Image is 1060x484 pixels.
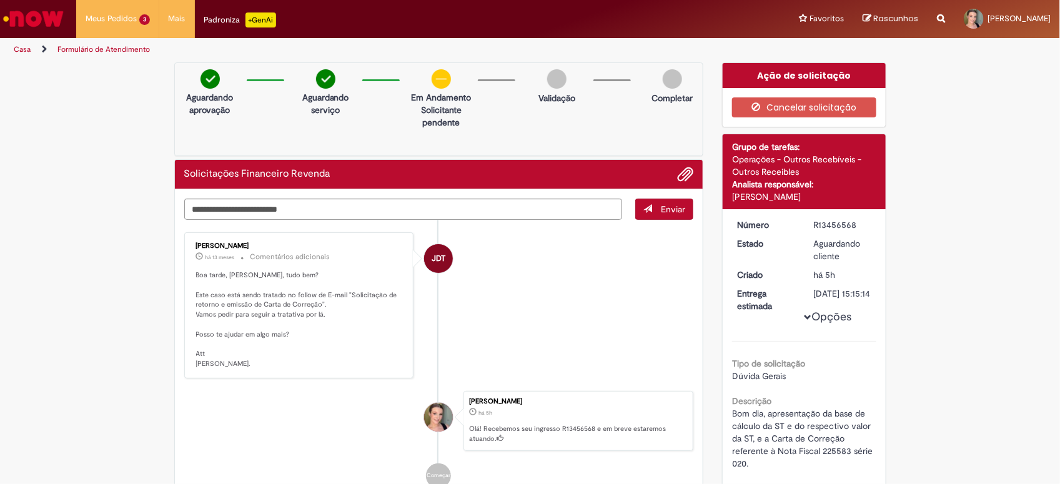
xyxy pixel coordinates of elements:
[432,244,445,274] span: JDT
[204,14,240,26] font: Padroniza
[424,403,453,432] div: Juliana Porto da Silva
[538,92,575,104] p: Validação
[723,63,886,88] div: Ação de solicitação
[180,91,240,116] p: Aguardando aprovação
[988,13,1051,24] span: [PERSON_NAME]
[814,287,872,300] div: [DATE] 15:15:14
[766,101,856,114] font: Cancelar solicitação
[814,219,872,231] div: R13456568
[206,254,235,261] span: há 13 meses
[732,153,876,178] div: Operações - Outros Recebíveis - Outros Receibles
[547,69,567,89] img: img-circle-grey.png
[863,13,918,25] a: Rascunhos
[250,252,330,262] small: Comentários adicionais
[469,424,668,443] font: Olá! Recebemos seu ingresso R13456568 e em breve estaremos atuando.
[635,199,693,220] button: Enviar
[184,169,330,180] h2: Solicitações Financeiro Revenda Ticket history
[728,269,805,281] dt: Criado
[432,69,451,89] img: circle-minus.png
[732,408,875,469] span: Bom dia, apresentação da base de cálculo da ST e do respectivo valor da ST, e a Carta de Correção...
[873,12,918,24] span: Rascunhos
[728,219,805,231] dt: Número
[814,237,872,262] div: Aguardando cliente
[812,310,852,324] font: Opções
[1,6,66,31] img: ServiceNow
[478,409,492,417] span: há 5h
[295,91,356,116] p: Aguardando serviço
[196,270,404,368] p: Boa tarde, [PERSON_NAME], tudo bem? Este caso está sendo tratado no follow de E-mail "Solicitação...
[469,398,686,405] div: [PERSON_NAME]
[201,69,220,89] img: check-circle-green.png
[316,69,335,89] img: check-circle-green.png
[478,409,492,417] time: 28/08/2025 10:15:13
[814,269,836,280] time: 28/08/2025 10:15:13
[677,166,693,182] button: Adicionar anexos
[14,44,31,54] a: Casa
[732,395,771,407] b: Descrição
[732,190,876,203] div: [PERSON_NAME]
[661,204,685,215] span: Enviar
[651,92,693,104] p: Completar
[663,69,682,89] img: img-circle-grey.png
[184,199,623,220] textarea: Digite sua mensagem aqui...
[184,391,694,451] li: Juliana Porto da Silva
[732,358,805,369] b: Tipo de solicitação
[86,12,137,25] span: Meus Pedidos
[57,44,150,54] a: Formulário de Atendimento
[196,242,404,250] div: [PERSON_NAME]
[732,141,876,153] div: Grupo de tarefas:
[728,237,805,250] dt: Estado
[810,12,844,25] span: Favoritos
[814,269,872,281] div: 28/08/2025 10:15:13
[424,244,453,273] div: JOÃO DAMASCENO TEIXEIRA
[139,14,150,25] span: 3
[169,12,186,25] span: Mais
[728,287,805,312] dt: Entrega estimada
[245,12,276,27] p: +GenAi
[206,254,235,261] time: 28/08/2025 14:40:22
[732,97,876,117] button: Cancelar solicitação
[9,38,697,61] ul: Trilha de navegação da página
[732,370,786,382] span: Dúvida Gerais
[411,91,472,104] p: Em andamento
[732,178,876,190] div: Analista responsável:
[814,269,836,280] span: há 5h
[411,104,472,129] p: Solicitante pendente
